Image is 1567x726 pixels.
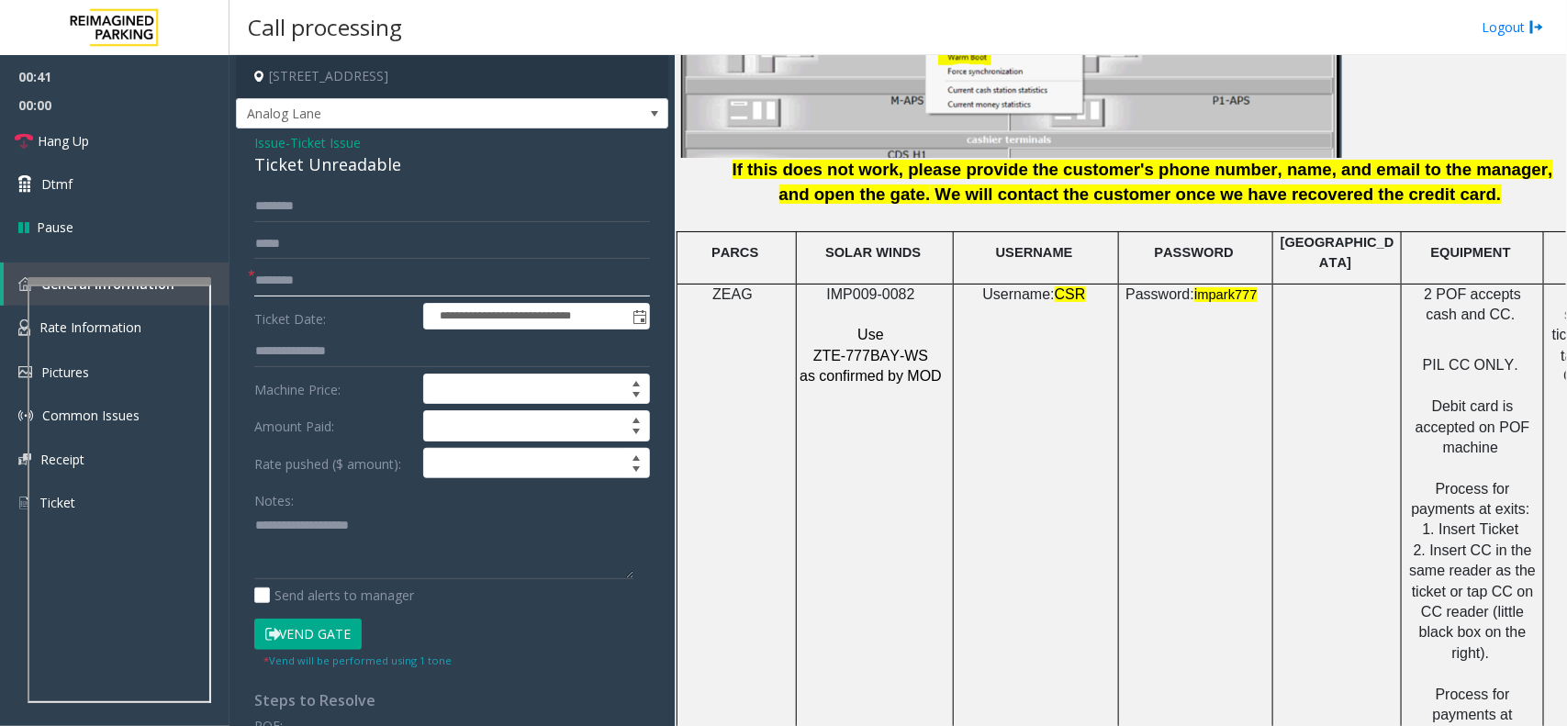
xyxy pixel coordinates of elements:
[1155,245,1234,260] span: PASSWORD
[629,304,649,329] span: Toggle popup
[254,619,362,650] button: Vend Gate
[1482,17,1544,37] a: Logout
[41,174,73,194] span: Dtmf
[254,586,414,605] label: Send alerts to manager
[1125,286,1194,302] span: Password:
[623,426,649,441] span: Decrease value
[623,411,649,426] span: Increase value
[250,448,419,479] label: Rate pushed ($ amount):
[254,152,650,177] div: Ticket Unreadable
[1424,286,1521,322] span: 2 POF accepts cash and CC.
[38,131,89,151] span: Hang Up
[285,134,361,151] span: -
[18,408,33,423] img: 'icon'
[239,5,411,50] h3: Call processing
[254,133,285,152] span: Issue
[1194,286,1198,302] span: i
[711,245,758,260] span: PARCS
[18,319,30,336] img: 'icon'
[1423,357,1518,373] span: PIL CC ONLY.
[827,286,915,302] span: IMP009-0082
[1431,245,1511,260] span: EQUIPMENT
[254,692,650,709] h4: Steps to Resolve
[18,495,30,511] img: 'icon'
[37,218,73,237] span: Pause
[41,275,174,293] span: General Information
[254,485,294,510] label: Notes:
[4,262,229,306] a: General Information
[1529,17,1544,37] img: logout
[1281,235,1394,270] span: [GEOGRAPHIC_DATA]
[237,99,581,128] span: Analog Lane
[1412,481,1530,517] span: Process for payments at exits:
[712,286,753,302] span: ZEAG
[236,55,668,98] h4: [STREET_ADDRESS]
[623,449,649,464] span: Increase value
[983,286,1055,302] span: Username:
[996,245,1073,260] span: USERNAME
[623,374,649,389] span: Increase value
[623,464,649,478] span: Decrease value
[18,453,31,465] img: 'icon'
[290,133,361,152] span: Ticket Issue
[1416,398,1530,455] span: Debit card is accepted on POF machine
[18,277,32,291] img: 'icon'
[250,303,419,330] label: Ticket Date:
[1055,286,1086,302] span: CSR
[813,348,928,363] span: ZTE-777BAY-WS
[250,410,419,441] label: Amount Paid:
[18,366,32,378] img: 'icon'
[1409,542,1536,661] span: 2. Insert CC in the same reader as the ticket or tap CC on CC reader (little black box on the rig...
[1423,521,1519,537] span: 1. Insert Ticket
[800,368,942,384] span: as confirmed by MOD
[263,653,452,667] small: Vend will be performed using 1 tone
[1198,287,1258,302] span: mpark777
[935,184,1502,204] span: We will contact the customer once we have recovered the credit card.
[733,160,1553,204] span: If this does not work, please provide the customer's phone number, name, and email to the manager...
[623,389,649,404] span: Decrease value
[825,245,921,260] span: SOLAR WINDS
[250,374,419,405] label: Machine Price:
[857,327,883,342] span: Use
